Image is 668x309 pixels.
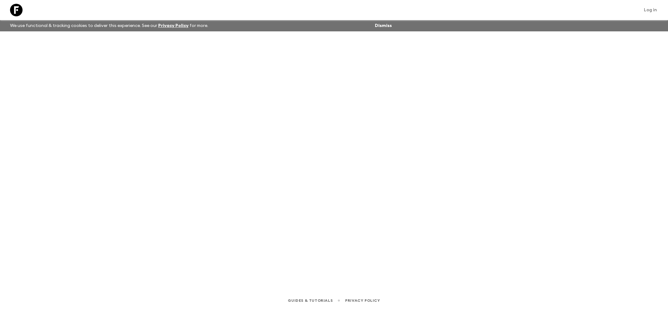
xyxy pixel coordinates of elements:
button: Dismiss [373,21,393,30]
a: Guides & Tutorials [288,297,333,304]
p: We use functional & tracking cookies to deliver this experience. See our for more. [8,20,211,31]
a: Privacy Policy [158,24,189,28]
a: Privacy Policy [345,297,380,304]
a: Log in [640,6,660,14]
